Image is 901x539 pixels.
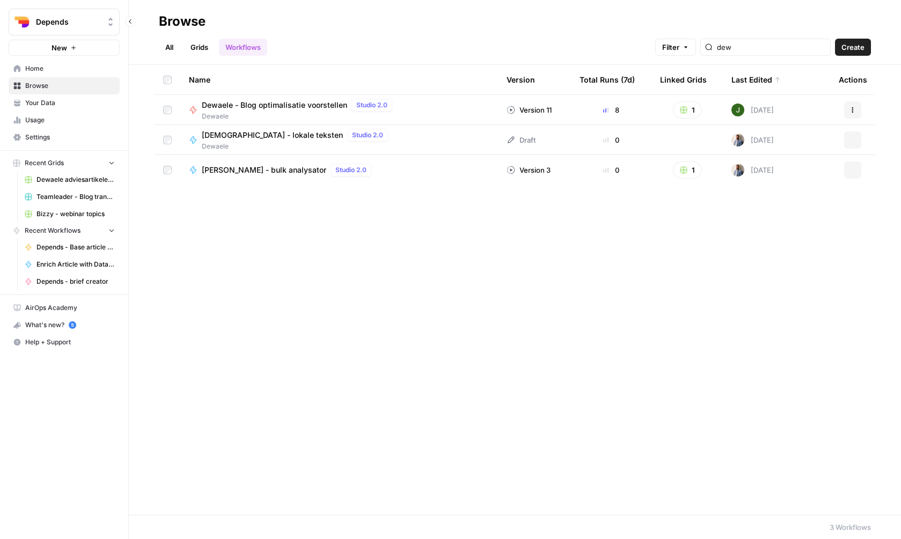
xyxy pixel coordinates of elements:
[9,155,120,171] button: Recent Grids
[731,164,744,176] img: 542af2wjek5zirkck3dd1n2hljhm
[36,17,101,27] span: Depends
[36,175,115,184] span: Dewaele adviesartikelen optimalisatie suggesties
[159,13,206,30] div: Browse
[356,100,387,110] span: Studio 2.0
[841,42,865,53] span: Create
[202,130,343,141] span: [DEMOGRAPHIC_DATA] - lokale teksten
[25,226,80,235] span: Recent Workflows
[662,42,679,53] span: Filter
[25,64,115,73] span: Home
[69,321,76,329] a: 5
[202,165,326,175] span: [PERSON_NAME] - bulk analysator
[9,334,120,351] button: Help + Support
[731,134,744,146] img: 542af2wjek5zirkck3dd1n2hljhm
[507,65,535,94] div: Version
[660,65,707,94] div: Linked Grids
[189,65,489,94] div: Name
[673,161,702,179] button: 1
[20,256,120,273] a: Enrich Article with Data - Fork
[25,337,115,347] span: Help + Support
[12,12,32,32] img: Depends Logo
[830,522,871,533] div: 3 Workflows
[835,39,871,56] button: Create
[25,158,64,168] span: Recent Grids
[9,299,120,316] a: AirOps Academy
[25,303,115,313] span: AirOps Academy
[580,105,643,115] div: 8
[202,142,392,151] span: Dewaele
[36,277,115,286] span: Depends - brief creator
[25,115,115,125] span: Usage
[25,132,115,142] span: Settings
[20,171,120,188] a: Dewaele adviesartikelen optimalisatie suggesties
[717,42,826,53] input: Search
[25,98,115,108] span: Your Data
[352,130,383,140] span: Studio 2.0
[9,60,120,77] a: Home
[20,205,120,223] a: Bizzy - webinar topics
[36,242,115,252] span: Depends - Base article writer
[184,39,215,56] a: Grids
[20,273,120,290] a: Depends - brief creator
[731,164,774,176] div: [DATE]
[9,40,120,56] button: New
[52,42,67,53] span: New
[9,94,120,112] a: Your Data
[189,99,489,121] a: Dewaele - Blog optimalisatie voorstellenStudio 2.0Dewaele
[9,77,120,94] a: Browse
[202,112,397,121] span: Dewaele
[507,165,551,175] div: Version 3
[580,65,635,94] div: Total Runs (7d)
[36,209,115,219] span: Bizzy - webinar topics
[335,165,367,175] span: Studio 2.0
[36,192,115,202] span: Teamleader - Blog translator - V3 Grid
[507,105,552,115] div: Version 11
[71,322,74,328] text: 5
[20,239,120,256] a: Depends - Base article writer
[189,129,489,151] a: [DEMOGRAPHIC_DATA] - lokale tekstenStudio 2.0Dewaele
[839,65,867,94] div: Actions
[9,316,120,334] button: What's new? 5
[507,135,536,145] div: Draft
[36,260,115,269] span: Enrich Article with Data - Fork
[202,100,347,110] span: Dewaele - Blog optimalisatie voorstellen
[731,134,774,146] div: [DATE]
[731,104,774,116] div: [DATE]
[9,9,120,35] button: Workspace: Depends
[580,165,643,175] div: 0
[9,317,119,333] div: What's new?
[9,112,120,129] a: Usage
[673,101,702,119] button: 1
[189,164,489,176] a: [PERSON_NAME] - bulk analysatorStudio 2.0
[731,104,744,116] img: ibvp2fn0xxp1avljsga1xqf48l9o
[580,135,643,145] div: 0
[9,129,120,146] a: Settings
[9,223,120,239] button: Recent Workflows
[159,39,180,56] a: All
[219,39,267,56] a: Workflows
[655,39,696,56] button: Filter
[25,81,115,91] span: Browse
[731,65,781,94] div: Last Edited
[20,188,120,205] a: Teamleader - Blog translator - V3 Grid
